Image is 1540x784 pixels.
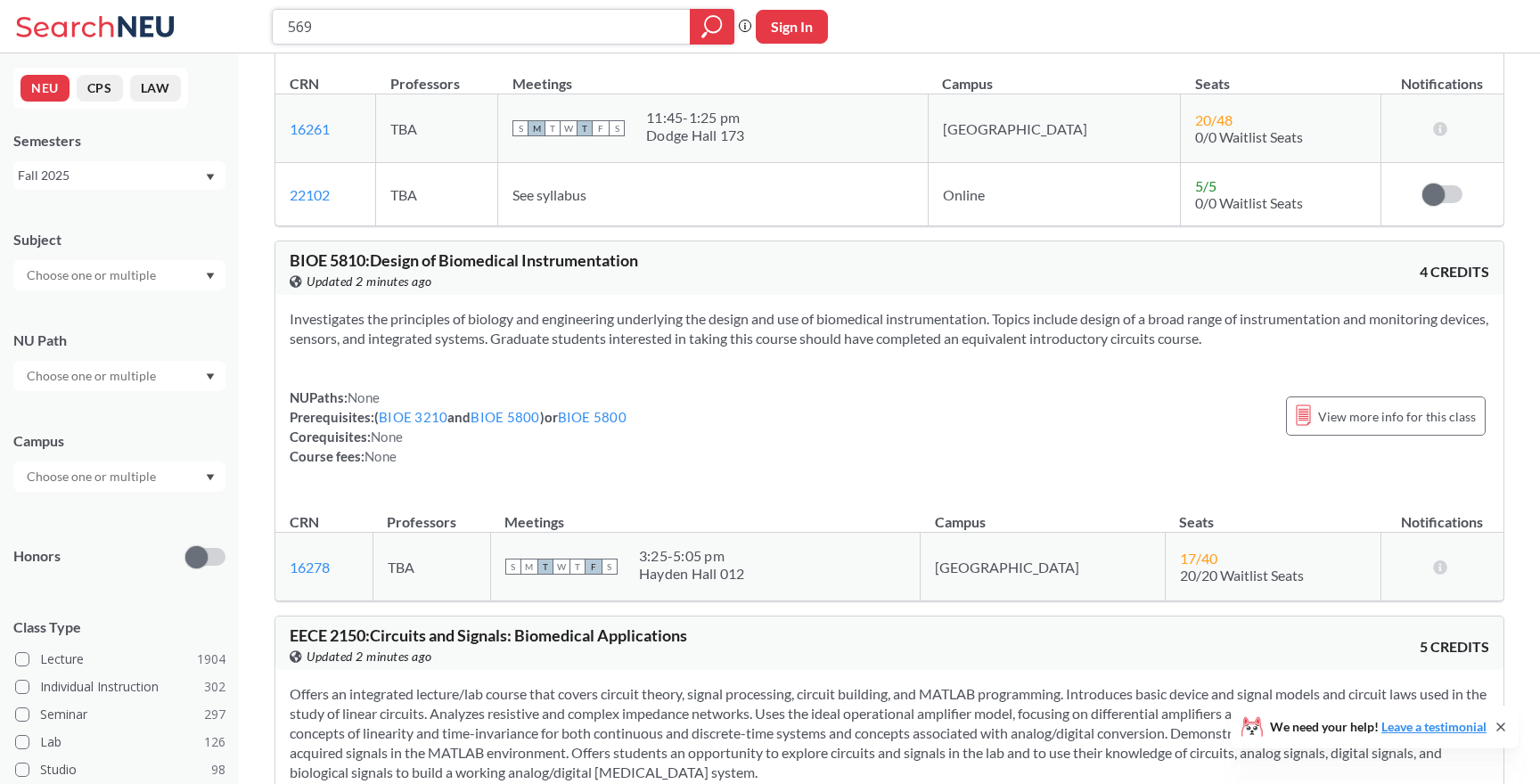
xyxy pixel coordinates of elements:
th: Meetings [498,56,928,94]
label: Studio [15,758,225,781]
span: S [609,120,625,136]
button: Sign In [756,10,828,44]
div: magnifying glass [690,9,734,45]
td: TBA [376,163,498,226]
span: W [561,120,577,136]
input: Class, professor, course number, "phrase" [286,12,677,42]
span: None [348,389,380,405]
span: 126 [204,732,225,752]
span: T [569,559,586,575]
div: Dropdown arrow [13,461,225,492]
div: Fall 2025 [18,166,204,185]
span: Class Type [13,617,225,637]
td: TBA [373,533,490,601]
span: See syllabus [512,186,586,203]
th: Professors [373,494,490,533]
section: Investigates the principles of biology and engineering underlying the design and use of biomedica... [290,309,1489,348]
section: Offers an integrated lecture/lab course that covers circuit theory, signal processing, circuit bu... [290,684,1489,782]
button: NEU [20,75,70,102]
span: S [602,559,618,575]
th: Notifications [1380,494,1503,533]
label: Individual Instruction [15,675,225,698]
span: T [545,120,561,136]
input: Choose one or multiple [18,466,168,487]
div: Campus [13,431,225,451]
th: Campus [921,494,1165,533]
div: 11:45 - 1:25 pm [646,109,745,127]
div: Semesters [13,131,225,151]
svg: magnifying glass [701,14,723,39]
a: 16261 [290,120,330,137]
span: 5 / 5 [1195,177,1216,194]
div: Dropdown arrow [13,361,225,391]
div: Dropdown arrow [13,260,225,290]
div: CRN [290,512,319,532]
span: 1904 [197,649,225,669]
span: View more info for this class [1318,405,1476,428]
svg: Dropdown arrow [206,474,215,481]
label: Lab [15,731,225,754]
th: Campus [928,56,1181,94]
span: 98 [211,760,225,780]
span: None [365,448,397,464]
td: [GEOGRAPHIC_DATA] [921,533,1165,601]
span: 0/0 Waitlist Seats [1195,128,1303,145]
span: 5 CREDITS [1420,637,1489,657]
input: Choose one or multiple [18,365,168,387]
span: M [528,120,545,136]
span: None [371,429,403,445]
div: Hayden Hall 012 [639,565,745,583]
span: F [586,559,602,575]
a: BIOE 5800 [558,409,627,425]
div: Fall 2025Dropdown arrow [13,161,225,190]
th: Meetings [490,494,920,533]
span: S [505,559,521,575]
td: [GEOGRAPHIC_DATA] [928,94,1181,163]
svg: Dropdown arrow [206,273,215,280]
th: Seats [1181,56,1380,94]
span: T [537,559,553,575]
span: BIOE 5810 : Design of Biomedical Instrumentation [290,250,638,270]
div: NUPaths: Prerequisites: ( and ) or Corequisites: Course fees: [290,388,627,466]
span: M [521,559,537,575]
label: Lecture [15,648,225,671]
a: BIOE 5800 [471,409,539,425]
span: 4 CREDITS [1420,262,1489,282]
span: Updated 2 minutes ago [307,647,432,666]
span: 302 [204,677,225,697]
a: Leave a testimonial [1381,719,1487,734]
span: 20 / 48 [1195,111,1233,128]
input: Choose one or multiple [18,265,168,286]
span: 297 [204,705,225,724]
span: We need your help! [1270,721,1487,733]
td: TBA [376,94,498,163]
svg: Dropdown arrow [206,174,215,181]
div: Subject [13,230,225,249]
td: Online [928,163,1181,226]
button: LAW [130,75,181,102]
span: F [593,120,609,136]
span: 20/20 Waitlist Seats [1180,567,1304,584]
label: Seminar [15,703,225,726]
p: Honors [13,546,61,567]
div: CRN [290,74,319,94]
button: CPS [77,75,123,102]
span: 0/0 Waitlist Seats [1195,194,1303,211]
th: Notifications [1380,56,1503,94]
span: T [577,120,593,136]
div: 3:25 - 5:05 pm [639,547,745,565]
svg: Dropdown arrow [206,373,215,380]
a: 22102 [290,186,330,203]
span: S [512,120,528,136]
div: NU Path [13,331,225,350]
span: 17 / 40 [1180,550,1217,567]
a: BIOE 3210 [379,409,447,425]
div: Dodge Hall 173 [646,127,745,144]
th: Seats [1165,494,1380,533]
span: EECE 2150 : Circuits and Signals: Biomedical Applications [290,625,687,645]
a: 16278 [290,559,330,576]
th: Professors [376,56,498,94]
span: W [553,559,569,575]
span: Updated 2 minutes ago [307,272,432,291]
